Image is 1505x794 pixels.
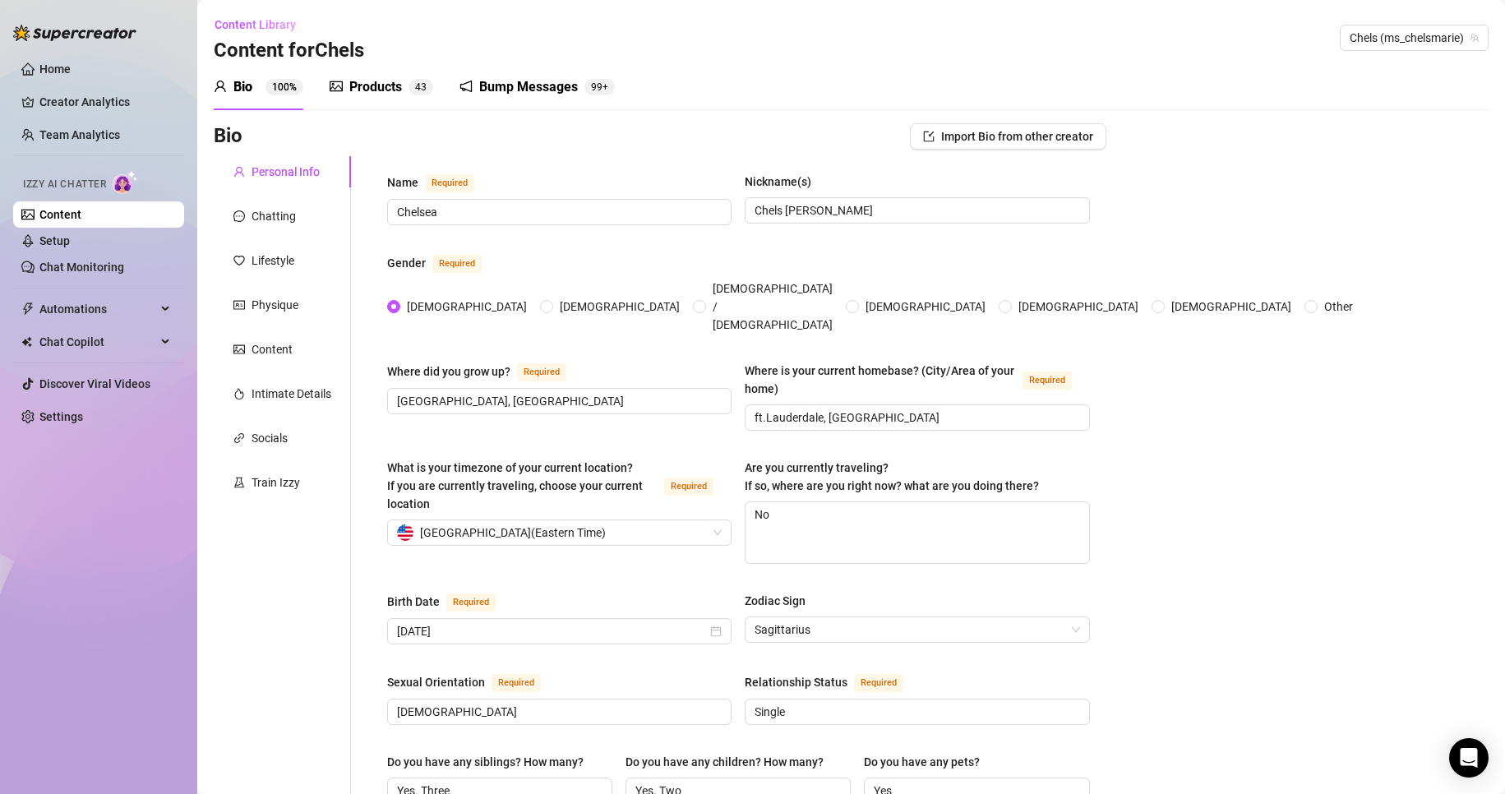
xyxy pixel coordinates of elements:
span: Required [664,478,713,496]
label: Birth Date [387,592,514,612]
div: Where did you grow up? [387,362,510,381]
span: team [1470,33,1480,43]
span: user [233,166,245,178]
span: picture [330,80,343,93]
span: idcard [233,299,245,311]
label: Where is your current homebase? (City/Area of your home) [745,362,1089,398]
div: Open Intercom Messenger [1449,738,1489,778]
span: What is your timezone of your current location? If you are currently traveling, choose your curre... [387,461,643,510]
img: AI Chatter [113,170,138,194]
button: Import Bio from other creator [910,123,1106,150]
sup: 155 [584,79,615,95]
input: Where is your current homebase? (City/Area of your home) [755,409,1076,427]
input: Birth Date [397,622,707,640]
div: Intimate Details [252,385,331,403]
span: Import Bio from other creator [941,130,1093,143]
span: [DEMOGRAPHIC_DATA] [553,298,686,316]
label: Sexual Orientation [387,672,559,692]
span: [DEMOGRAPHIC_DATA] [859,298,992,316]
span: Required [854,674,903,692]
div: Bump Messages [479,77,578,97]
button: Content Library [214,12,309,38]
label: Do you have any pets? [864,753,991,771]
span: picture [233,344,245,355]
span: experiment [233,477,245,488]
div: Physique [252,296,298,314]
a: Creator Analytics [39,89,171,115]
span: [DEMOGRAPHIC_DATA] [1012,298,1145,316]
div: Where is your current homebase? (City/Area of your home) [745,362,1015,398]
span: message [233,210,245,222]
span: Automations [39,296,156,322]
label: Where did you grow up? [387,362,584,381]
label: Nickname(s) [745,173,823,191]
img: Chat Copilot [21,336,32,348]
span: Required [432,255,482,273]
a: Chat Monitoring [39,261,124,274]
div: Nickname(s) [745,173,811,191]
span: [DEMOGRAPHIC_DATA] [1165,298,1298,316]
span: 3 [421,81,427,93]
label: Do you have any children? How many? [626,753,835,771]
div: Socials [252,429,288,447]
div: Lifestyle [252,252,294,270]
h3: Bio [214,123,242,150]
input: Sexual Orientation [397,703,718,721]
div: Content [252,340,293,358]
span: Other [1318,298,1360,316]
span: Required [517,363,566,381]
a: Setup [39,234,70,247]
span: heart [233,255,245,266]
input: Where did you grow up? [397,392,718,410]
div: Relationship Status [745,673,847,691]
div: Gender [387,254,426,272]
span: link [233,432,245,444]
a: Discover Viral Videos [39,377,150,390]
div: Chatting [252,207,296,225]
div: Do you have any children? How many? [626,753,824,771]
label: Do you have any siblings? How many? [387,753,595,771]
span: Required [1023,372,1072,390]
div: Bio [233,77,252,97]
a: Home [39,62,71,76]
span: 4 [415,81,421,93]
span: [GEOGRAPHIC_DATA] ( Eastern Time ) [420,520,606,545]
a: Content [39,208,81,221]
div: Name [387,173,418,192]
textarea: No [746,502,1088,563]
input: Name [397,203,718,221]
span: Are you currently traveling? If so, where are you right now? what are you doing there? [745,461,1039,492]
a: Settings [39,410,83,423]
span: thunderbolt [21,302,35,316]
span: Chat Copilot [39,329,156,355]
label: Gender [387,253,500,273]
h3: Content for Chels [214,38,364,64]
span: Sagittarius [755,617,1079,642]
div: Birth Date [387,593,440,611]
span: Required [446,593,496,612]
span: Chels (ms_chelsmarie) [1350,25,1479,50]
img: us [397,524,413,541]
label: Zodiac Sign [745,592,817,610]
sup: 43 [409,79,433,95]
span: Required [492,674,541,692]
div: Do you have any pets? [864,753,980,771]
span: Content Library [215,18,296,31]
a: Team Analytics [39,128,120,141]
label: Relationship Status [745,672,921,692]
div: Train Izzy [252,473,300,492]
div: Sexual Orientation [387,673,485,691]
span: fire [233,388,245,399]
span: [DEMOGRAPHIC_DATA] [400,298,533,316]
span: user [214,80,227,93]
div: Do you have any siblings? How many? [387,753,584,771]
div: Products [349,77,402,97]
span: [DEMOGRAPHIC_DATA] / [DEMOGRAPHIC_DATA] [706,279,839,334]
div: Zodiac Sign [745,592,806,610]
div: Personal Info [252,163,320,181]
span: import [923,131,935,142]
img: logo-BBDzfeDw.svg [13,25,136,41]
span: notification [459,80,473,93]
input: Nickname(s) [755,201,1076,219]
input: Relationship Status [755,703,1076,721]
